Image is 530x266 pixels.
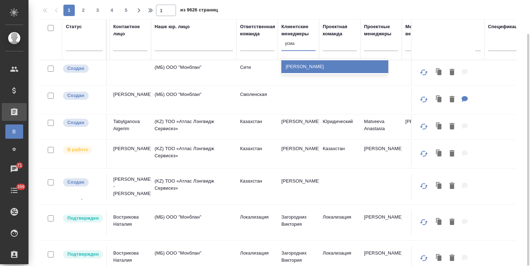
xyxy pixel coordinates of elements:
[446,92,458,107] button: Удалить
[432,251,446,266] button: Клонировать
[62,91,103,101] div: Выставляется автоматически при создании заказа
[432,179,446,194] button: Клонировать
[67,179,84,186] p: Создан
[62,178,103,187] div: Выставляется автоматически при создании заказа
[432,215,446,230] button: Клонировать
[113,23,147,37] div: Контактное лицо
[62,214,103,223] div: Выставляет КМ после уточнения всех необходимых деталей и получения согласия клиента на запуск. С ...
[360,114,402,139] td: Matveeva Anastasia
[78,7,89,14] span: 2
[2,181,27,199] a: 399
[240,23,275,37] div: Ответственная команда
[67,119,84,126] p: Создан
[364,23,398,37] div: Проектные менеджеры
[237,210,278,235] td: Локализация
[72,208,106,237] p: Закрытое акционерное общество «ЗОЛОТА...
[62,250,103,259] div: Выставляет КМ после уточнения всех необходимых деталей и получения согласия клиента на запуск. С ...
[281,60,388,73] div: [PERSON_NAME]
[446,179,458,194] button: Удалить
[5,142,23,157] a: Ф
[67,92,84,99] p: Создан
[155,23,190,30] div: Наше юр. лицо
[9,128,20,135] span: В
[432,92,446,107] button: Клонировать
[62,145,103,155] div: Выставляет ПМ после принятия заказа от КМа
[151,114,237,139] td: (KZ) ТОО «Атлас Лэнгвидж Сервисез»
[13,183,29,190] span: 399
[432,65,446,80] button: Клонировать
[120,5,132,16] button: 5
[415,118,432,135] button: Обновить
[281,23,316,37] div: Клиентские менеджеры
[446,65,458,80] button: Удалить
[458,92,472,107] button: Для КМ: от КВ: Мне нужно представить гуд стэндинг не позже конца декабря. В Сентябре я получил ак...
[237,114,278,139] td: Казахстан
[415,64,432,81] button: Обновить
[488,23,523,30] div: Спецификация
[110,87,151,112] td: [PERSON_NAME]
[415,145,432,162] button: Обновить
[67,215,99,222] p: Подтвержден
[432,147,446,161] button: Клонировать
[5,124,23,139] a: В
[151,60,237,85] td: (МБ) ООО "Монблан"
[446,147,458,161] button: Удалить
[405,23,440,37] div: Менеджеры верстки
[92,5,103,16] button: 3
[405,118,440,125] p: [PERSON_NAME]
[72,172,106,201] p: Закрытая акционерная компания "АстраЗ...
[415,178,432,195] button: Обновить
[323,23,357,37] div: Проектная команда
[237,87,278,112] td: Смоленская
[446,215,458,230] button: Удалить
[415,214,432,231] button: Обновить
[319,210,360,235] td: Локализация
[278,142,319,167] td: [PERSON_NAME]
[360,142,402,167] td: [PERSON_NAME]
[415,91,432,108] button: Обновить
[278,174,319,199] td: [PERSON_NAME]
[9,146,20,153] span: Ф
[180,6,218,16] span: из 9626 страниц
[13,162,26,169] span: 71
[360,210,402,235] td: [PERSON_NAME]
[120,7,132,14] span: 5
[278,114,319,139] td: [PERSON_NAME]
[92,7,103,14] span: 3
[319,142,360,167] td: Казахстан
[446,119,458,134] button: Удалить
[278,210,319,235] td: Загородних Виктория
[237,60,278,85] td: Сити
[151,210,237,235] td: (МБ) ООО "Монблан"
[106,5,118,16] button: 4
[151,87,237,112] td: (МБ) ООО "Монблан"
[110,172,151,201] td: [PERSON_NAME] -[PERSON_NAME]
[67,65,84,72] p: Создан
[110,114,151,139] td: Tabylganova Aigerim
[110,210,151,235] td: Вострикова Наталия
[67,146,88,153] p: В работе
[78,5,89,16] button: 2
[110,142,151,167] td: [PERSON_NAME]
[67,251,99,258] p: Подтвержден
[446,251,458,266] button: Удалить
[151,174,237,199] td: (KZ) ТОО «Атлас Лэнгвидж Сервисез»
[237,174,278,199] td: Казахстан
[432,119,446,134] button: Клонировать
[151,142,237,167] td: (KZ) ТОО «Атлас Лэнгвидж Сервисез»
[237,142,278,167] td: Казахстан
[62,64,103,73] div: Выставляется автоматически при создании заказа
[62,118,103,128] div: Выставляется автоматически при создании заказа
[319,114,360,139] td: Юридический
[278,60,319,85] td: [PERSON_NAME]
[106,7,118,14] span: 4
[2,160,27,178] a: 71
[66,23,82,30] div: Статус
